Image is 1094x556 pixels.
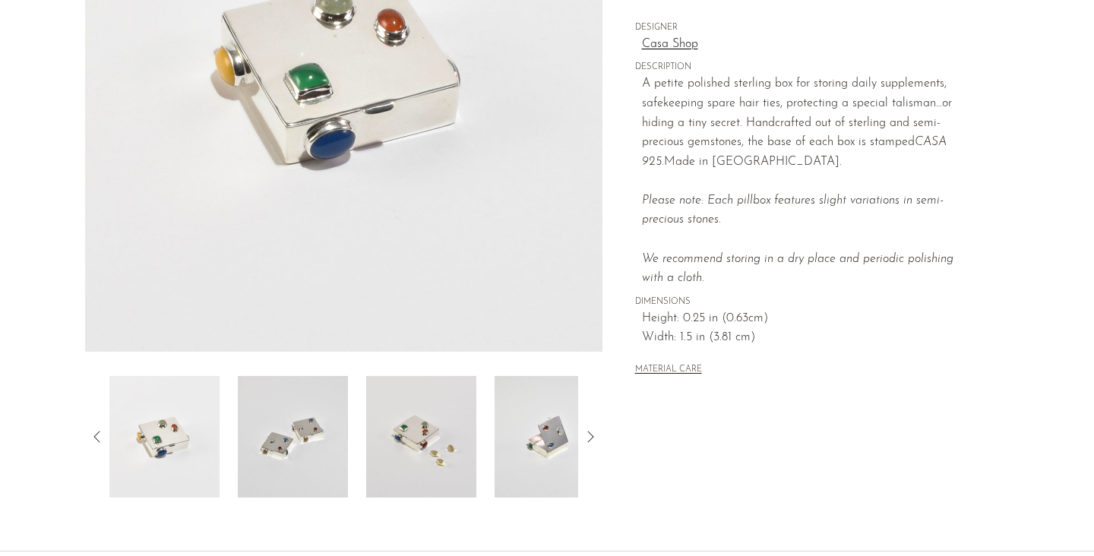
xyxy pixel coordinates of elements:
span: DIMENSIONS [635,295,977,309]
p: A petite polished sterling box for storing daily supplements, safekeeping spare hair ties, protec... [642,74,977,289]
button: MATERIAL CARE [635,365,702,376]
em: CASA 925. [642,136,947,168]
img: Sterling Gemstone Pillbox [109,376,220,498]
em: Please note: Each pillbox features slight variations in semi-precious stones. [642,194,953,284]
span: Width: 1.5 in (3.81 cm) [642,328,977,348]
img: Sterling Gemstone Pillbox [366,376,476,498]
a: Casa Shop [642,35,977,55]
span: DESCRIPTION [635,61,977,74]
span: Height: 0.25 in (0.63cm) [642,309,977,329]
img: Sterling Gemstone Pillbox [495,376,605,498]
img: Sterling Gemstone Pillbox [238,376,348,498]
i: We recommend storing in a dry place and periodic polishing with a cloth. [642,253,953,285]
span: DESIGNER [635,21,977,35]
